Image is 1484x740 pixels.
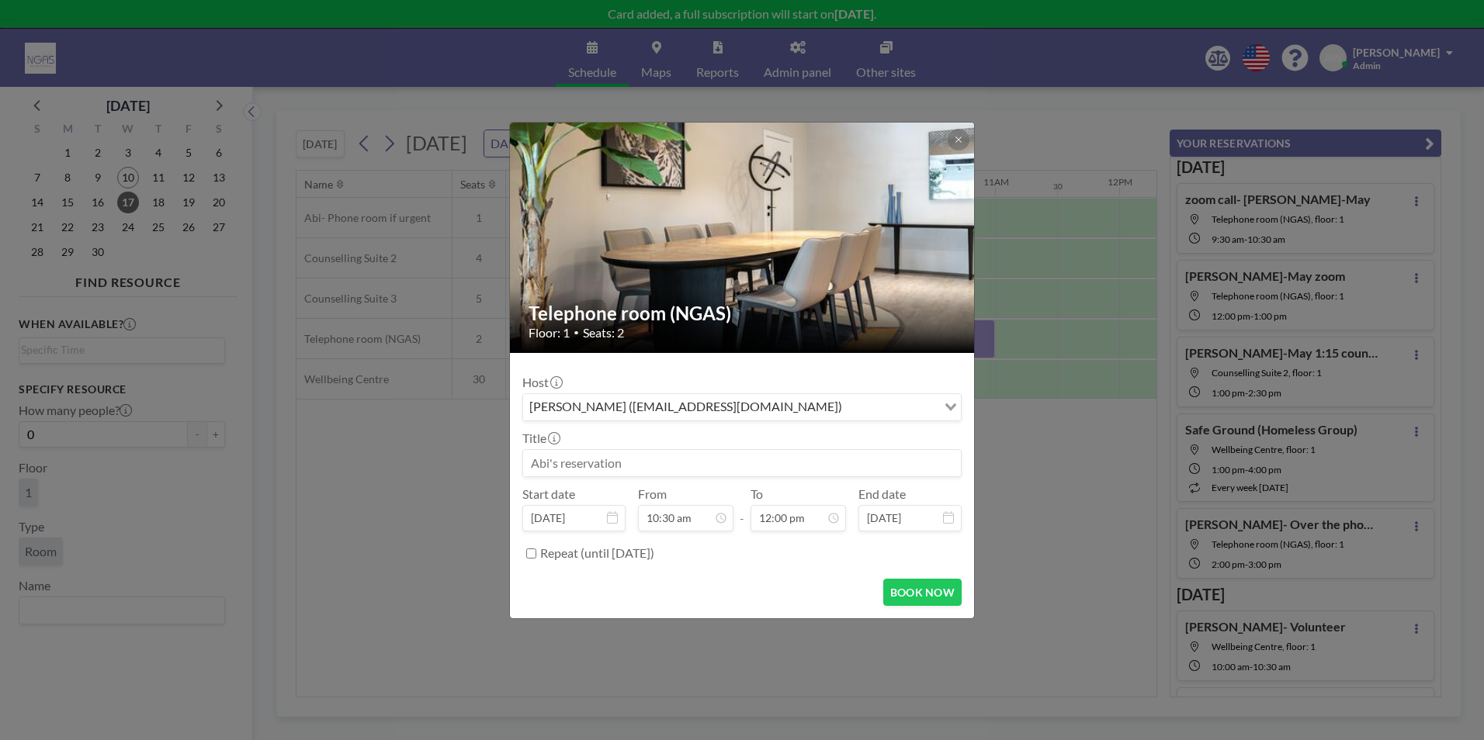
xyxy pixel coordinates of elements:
span: - [740,492,744,526]
span: Floor: 1 [529,325,570,341]
h2: Telephone room (NGAS) [529,302,957,325]
span: Seats: 2 [583,325,624,341]
label: From [638,486,667,502]
input: Abi's reservation [523,450,961,476]
label: Title [522,431,559,446]
button: BOOK NOW [883,579,962,606]
label: Start date [522,486,575,502]
div: Search for option [523,394,961,420]
label: End date [858,486,906,502]
label: Host [522,375,561,390]
label: To [751,486,763,502]
span: • [574,327,579,338]
label: Repeat (until [DATE]) [540,545,654,561]
img: 537.jpg [510,82,976,392]
input: Search for option [847,397,935,417]
span: [PERSON_NAME] ([EMAIL_ADDRESS][DOMAIN_NAME]) [526,397,845,417]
